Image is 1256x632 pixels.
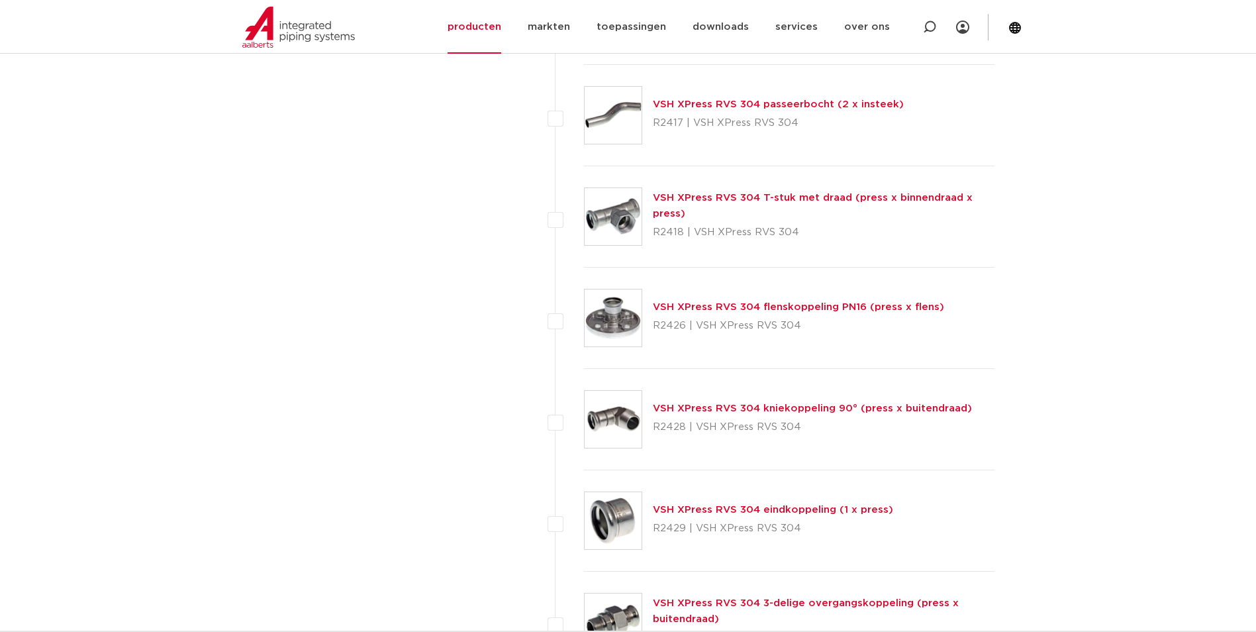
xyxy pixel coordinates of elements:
p: R2428 | VSH XPress RVS 304 [653,417,972,438]
img: Thumbnail for VSH XPress RVS 304 flenskoppeling PN16 (press x flens) [585,290,642,346]
p: R2417 | VSH XPress RVS 304 [653,113,904,134]
img: Thumbnail for VSH XPress RVS 304 passeerbocht (2 x insteek) [585,87,642,144]
p: R2426 | VSH XPress RVS 304 [653,315,944,337]
img: Thumbnail for VSH XPress RVS 304 T-stuk met draad (press x binnendraad x press) [585,188,642,245]
p: R2418 | VSH XPress RVS 304 [653,222,995,243]
a: VSH XPress RVS 304 eindkoppeling (1 x press) [653,505,893,515]
a: VSH XPress RVS 304 kniekoppeling 90° (press x buitendraad) [653,403,972,413]
p: R2429 | VSH XPress RVS 304 [653,518,893,539]
img: Thumbnail for VSH XPress RVS 304 eindkoppeling (1 x press) [585,492,642,549]
a: VSH XPress RVS 304 flenskoppeling PN16 (press x flens) [653,302,944,312]
a: VSH XPress RVS 304 T-stuk met draad (press x binnendraad x press) [653,193,973,219]
a: VSH XPress RVS 304 3-delige overgangskoppeling (press x buitendraad) [653,598,959,624]
a: VSH XPress RVS 304 passeerbocht (2 x insteek) [653,99,904,109]
img: Thumbnail for VSH XPress RVS 304 kniekoppeling 90° (press x buitendraad) [585,391,642,448]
